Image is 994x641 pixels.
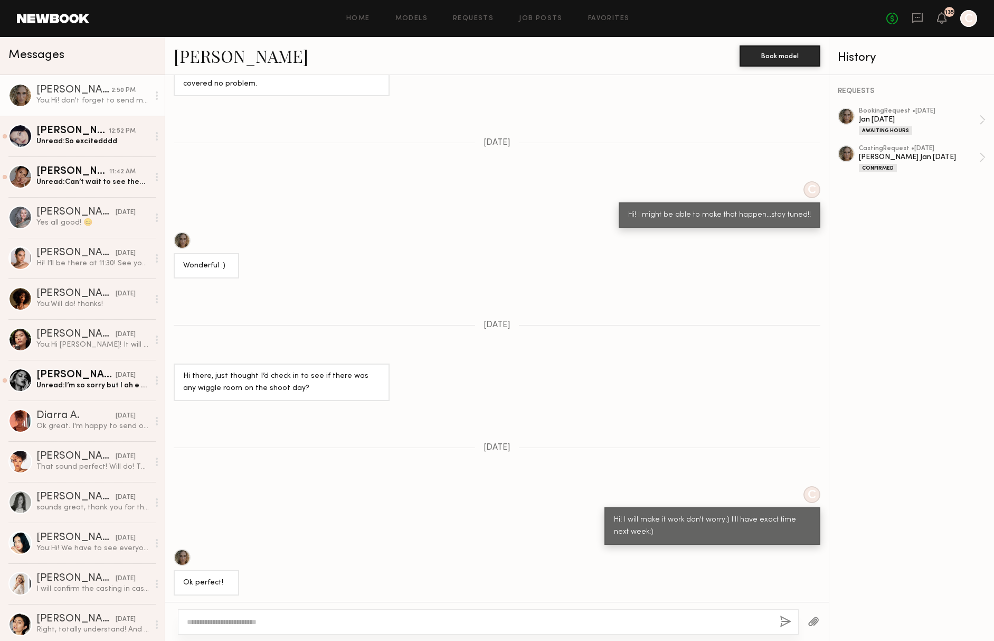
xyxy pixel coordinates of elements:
[859,108,979,115] div: booking Request • [DATE]
[36,625,149,635] div: Right, totally understand! And okay awesome thank you so much! Have a great day!
[740,45,820,67] button: Book model
[36,462,149,472] div: That sound perfect! Will do! Thank you so much!!
[36,248,116,258] div: [PERSON_NAME]
[859,115,979,125] div: Jan [DATE]
[36,614,116,625] div: [PERSON_NAME]
[36,421,149,431] div: Ok great. I'm happy to send over any other casting materials as well as I'm available for the sho...
[36,85,111,96] div: [PERSON_NAME]
[183,260,230,272] div: Wonderful :)
[36,340,149,350] div: You: Hi [PERSON_NAME]! It will be 3 to 4 hours near [GEOGRAPHIC_DATA]. I am thinking most likely ...
[484,443,510,452] span: [DATE]
[945,10,954,15] div: 135
[116,248,136,258] div: [DATE]
[36,503,149,513] div: sounds great, thank you for the details! see you then :)
[453,15,494,22] a: Requests
[174,44,308,67] a: [PERSON_NAME]
[183,370,380,395] div: Hi there, just thought I’d check in to see if there was any wiggle room on the shoot day?
[116,574,136,584] div: [DATE]
[859,145,979,152] div: casting Request • [DATE]
[36,136,149,146] div: Unread: So excitedddd
[36,573,116,584] div: [PERSON_NAME]
[109,167,136,177] div: 11:42 AM
[484,321,510,330] span: [DATE]
[116,533,136,543] div: [DATE]
[36,177,149,187] div: Unread: Can’t wait to see them!!!
[36,451,116,462] div: [PERSON_NAME]
[116,411,136,421] div: [DATE]
[740,51,820,60] a: Book model
[36,584,149,594] div: I will confirm the casting in case if I can make it!
[395,15,428,22] a: Models
[859,152,979,162] div: [PERSON_NAME] Jan [DATE]
[116,289,136,299] div: [DATE]
[116,615,136,625] div: [DATE]
[628,209,811,221] div: Hi! I might be able to make that happen...stay tuned!!
[8,49,64,61] span: Messages
[960,10,977,27] a: C
[36,380,149,391] div: Unread: I’m so sorry but I ah e to cancel my casting window time [DATE]. I got my car towed and i...
[614,514,811,538] div: Hi! I will make it work don't worry:) I'll have exact time next week:)
[838,88,986,95] div: REQUESTS
[36,207,116,218] div: [PERSON_NAME]
[183,577,230,589] div: Ok perfect!
[484,138,510,147] span: [DATE]
[36,289,116,299] div: [PERSON_NAME]
[36,299,149,309] div: You: Will do! thanks!
[116,370,136,380] div: [DATE]
[36,492,116,503] div: [PERSON_NAME]
[859,126,912,135] div: Awaiting Hours
[36,258,149,268] div: Hi! I’ll be there at 11:30! See you ✨
[36,543,149,553] div: You: Hi! We have to see everyone in person for shade match. Don't worry, we cast and shoot severa...
[588,15,630,22] a: Favorites
[36,370,116,380] div: [PERSON_NAME]
[111,86,136,96] div: 2:50 PM
[36,218,149,228] div: Yes all good! 😊
[109,126,136,136] div: 12:52 PM
[116,330,136,340] div: [DATE]
[859,108,986,135] a: bookingRequest •[DATE]Jan [DATE]Awaiting Hours
[519,15,563,22] a: Job Posts
[116,452,136,462] div: [DATE]
[36,329,116,340] div: [PERSON_NAME]
[36,96,149,106] div: You: Hi! don't forget to send me your hours for [DATE]. I haven't gotten a request yet.
[36,411,116,421] div: Diarra A.
[346,15,370,22] a: Home
[116,208,136,218] div: [DATE]
[116,493,136,503] div: [DATE]
[36,533,116,543] div: [PERSON_NAME]
[859,164,897,172] div: Confirmed
[36,166,109,177] div: [PERSON_NAME]
[36,126,109,136] div: [PERSON_NAME]
[859,145,986,172] a: castingRequest •[DATE][PERSON_NAME] Jan [DATE]Confirmed
[838,52,986,64] div: History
